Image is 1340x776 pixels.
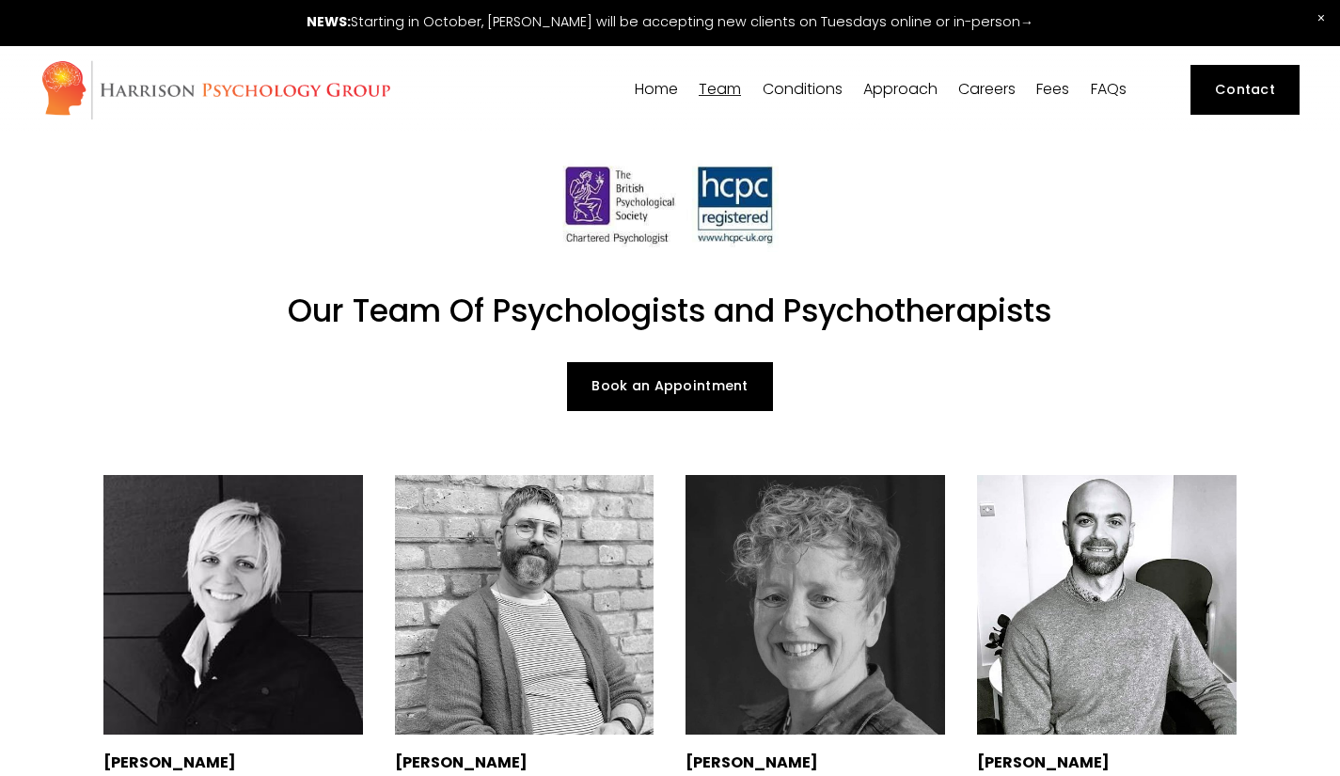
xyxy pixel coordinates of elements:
a: Fees [1036,81,1069,99]
a: Careers [958,81,1016,99]
a: Book an Appointment [567,362,773,411]
span: Approach [863,82,938,97]
h1: Our Team Of Psychologists and Psychotherapists [103,292,1238,330]
span: Team [699,82,741,97]
a: FAQs [1091,81,1127,99]
a: Home [635,81,678,99]
span: Conditions [763,82,843,97]
a: Contact [1190,65,1301,114]
a: folder dropdown [699,81,741,99]
a: folder dropdown [763,81,843,99]
img: HCPC Registered Psychologists London [552,155,787,251]
a: folder dropdown [863,81,938,99]
img: Harrison Psychology Group [40,59,391,120]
